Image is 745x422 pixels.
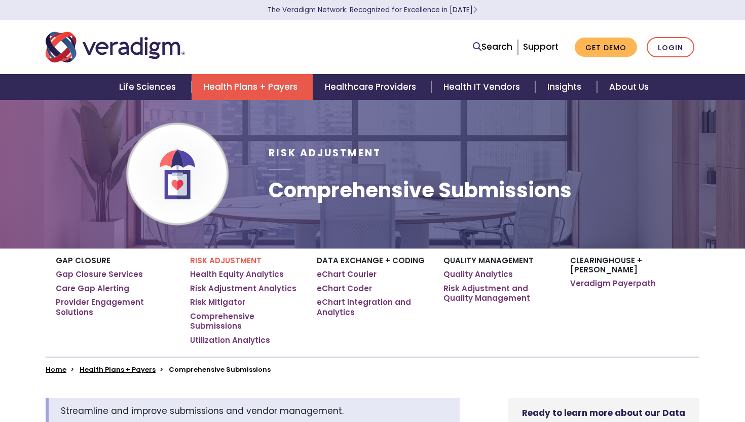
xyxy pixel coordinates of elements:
[317,284,372,294] a: eChart Coder
[535,74,597,100] a: Insights
[190,284,296,294] a: Risk Adjustment Analytics
[190,335,270,345] a: Utilization Analytics
[190,269,284,279] a: Health Equity Analytics
[56,269,143,279] a: Gap Closure Services
[107,74,191,100] a: Life Sciences
[313,74,431,100] a: Healthcare Providers
[56,297,175,317] a: Provider Engagement Solutions
[190,297,245,307] a: Risk Mitigator
[575,38,637,57] a: Get Demo
[523,41,558,53] a: Support
[56,284,129,294] a: Care Gap Alerting
[317,297,428,317] a: eChart Integration and Analytics
[443,269,513,279] a: Quality Analytics
[192,74,313,100] a: Health Plans + Payers
[269,178,572,202] h1: Comprehensive Submissions
[317,269,377,279] a: eChart Courier
[46,365,66,374] a: Home
[61,405,344,417] span: Streamline and improve submissions and vendor management.
[268,5,477,15] a: The Veradigm Network: Recognized for Excellence in [DATE]Learn More
[647,37,694,58] a: Login
[269,146,381,160] span: Risk Adjustment
[80,365,156,374] a: Health Plans + Payers
[46,30,185,64] img: Veradigm logo
[597,74,661,100] a: About Us
[190,311,302,331] a: Comprehensive Submissions
[570,278,656,289] a: Veradigm Payerpath
[443,284,555,303] a: Risk Adjustment and Quality Management
[473,5,477,15] span: Learn More
[473,40,512,54] a: Search
[431,74,535,100] a: Health IT Vendors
